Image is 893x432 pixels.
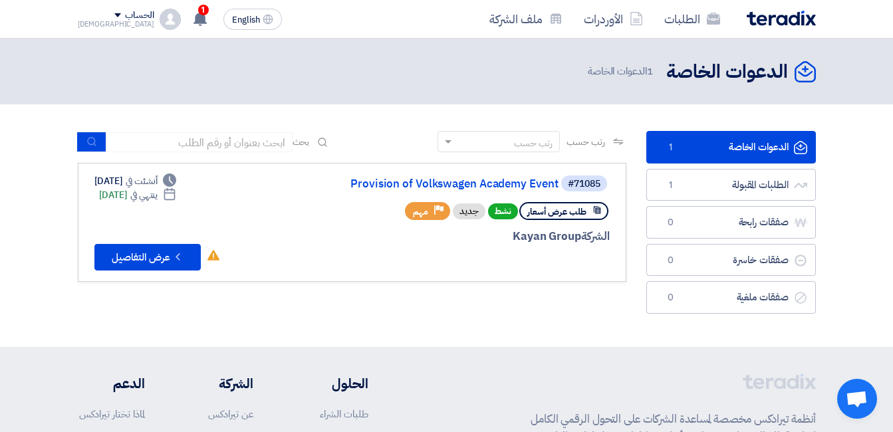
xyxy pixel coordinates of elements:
[837,379,877,419] a: Open chat
[647,64,653,78] span: 1
[581,228,610,245] span: الشركة
[184,374,253,393] li: الشركة
[453,203,485,219] div: جديد
[160,9,181,30] img: profile_test.png
[293,374,368,393] li: الحلول
[654,3,731,35] a: الطلبات
[106,132,293,152] input: ابحث بعنوان أو رقم الطلب
[663,216,679,229] span: 0
[663,254,679,267] span: 0
[223,9,282,30] button: English
[527,205,586,218] span: طلب عرض أسعار
[568,179,600,189] div: #71085
[208,407,253,421] a: عن تيرادكس
[413,205,428,218] span: مهم
[293,178,559,190] a: Provision of Volkswagen Academy Event
[293,135,310,149] span: بحث
[663,141,679,154] span: 1
[479,3,573,35] a: ملف الشركة
[198,5,209,15] span: 1
[646,131,816,163] a: الدعوات الخاصة1
[663,291,679,304] span: 0
[646,281,816,314] a: صفقات ملغية0
[320,407,368,421] a: طلبات الشراء
[99,188,177,202] div: [DATE]
[663,179,679,192] span: 1
[646,206,816,239] a: صفقات رابحة0
[79,407,145,421] a: لماذا تختار تيرادكس
[488,203,518,219] span: نشط
[646,244,816,276] a: صفقات خاسرة0
[646,169,816,201] a: الطلبات المقبولة1
[126,174,158,188] span: أنشئت في
[232,15,260,25] span: English
[666,59,788,85] h2: الدعوات الخاصة
[747,11,816,26] img: Teradix logo
[78,21,154,28] div: [DEMOGRAPHIC_DATA]
[514,136,553,150] div: رتب حسب
[78,374,145,393] li: الدعم
[567,135,604,149] span: رتب حسب
[290,228,610,245] div: Kayan Group
[573,3,654,35] a: الأوردرات
[130,188,158,202] span: ينتهي في
[125,10,154,21] div: الحساب
[94,244,201,270] button: عرض التفاصيل
[94,174,177,188] div: [DATE]
[588,64,656,79] span: الدعوات الخاصة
